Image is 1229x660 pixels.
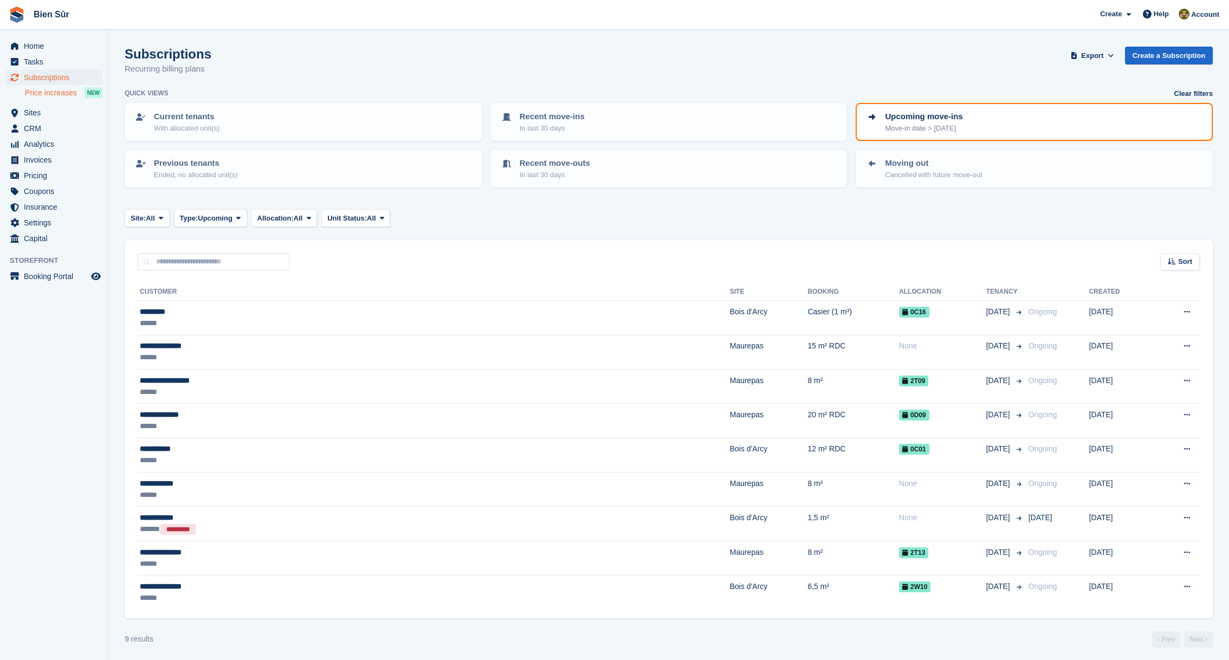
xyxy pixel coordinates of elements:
span: [DATE] [986,512,1012,523]
span: [DATE] [1029,513,1052,522]
a: menu [5,269,102,284]
td: Maurepas [730,541,808,575]
span: Export [1081,50,1103,61]
span: 2T09 [899,376,928,386]
span: Home [24,38,89,54]
span: Sort [1178,256,1192,267]
span: [DATE] [986,547,1012,558]
p: Recurring billing plans [125,63,211,75]
td: 15 m² RDC [807,335,899,369]
th: Allocation [899,283,986,301]
a: Previous tenants Ended, no allocated unit(s) [126,151,481,186]
div: NEW [85,87,102,98]
span: Ongoing [1029,548,1057,557]
td: 8 m² [807,369,899,403]
span: All [367,213,376,224]
td: 20 m² RDC [807,404,899,438]
p: Upcoming move-ins [885,111,962,123]
nav: Page [1150,631,1215,648]
a: menu [5,184,102,199]
span: Upcoming [198,213,232,224]
th: Created [1089,283,1153,301]
span: [DATE] [986,306,1012,318]
td: Maurepas [730,369,808,403]
td: Bois d'Arcy [730,575,808,610]
th: Tenancy [986,283,1024,301]
button: Site: All [125,209,170,227]
a: menu [5,168,102,183]
span: 0C01 [899,444,929,455]
a: Upcoming move-ins Move-in date > [DATE] [857,104,1212,140]
a: Next [1185,631,1213,648]
span: Settings [24,215,89,230]
a: Clear filters [1174,88,1213,99]
img: stora-icon-8386f47178a22dfd0bd8f6a31ec36ba5ce8667c1dd55bd0f319d3a0aa187defe.svg [9,7,25,23]
span: 2W10 [899,581,930,592]
td: Bois d'Arcy [730,438,808,472]
a: menu [5,199,102,215]
a: menu [5,121,102,136]
span: Ongoing [1029,444,1057,453]
p: Moving out [885,157,982,170]
td: [DATE] [1089,301,1153,335]
span: [DATE] [986,443,1012,455]
span: Account [1191,9,1219,20]
span: Insurance [24,199,89,215]
span: All [294,213,303,224]
span: CRM [24,121,89,136]
td: Maurepas [730,473,808,507]
p: With allocated unit(s) [154,123,219,134]
span: Price increases [25,88,77,98]
td: Maurepas [730,335,808,369]
a: menu [5,137,102,152]
th: Customer [138,283,730,301]
span: Allocation: [257,213,294,224]
p: Previous tenants [154,157,238,170]
span: 0C16 [899,307,929,318]
h1: Subscriptions [125,47,211,61]
td: 12 m² RDC [807,438,899,472]
a: menu [5,38,102,54]
span: Unit Status: [327,213,367,224]
img: Matthieu Burnand [1179,9,1189,20]
td: Bois d'Arcy [730,507,808,541]
div: None [899,340,986,352]
p: In last 30 days [520,170,590,180]
td: [DATE] [1089,473,1153,507]
span: All [146,213,155,224]
span: Pricing [24,168,89,183]
span: Ongoing [1029,341,1057,350]
span: Capital [24,231,89,246]
a: Create a Subscription [1125,47,1213,64]
td: Bois d'Arcy [730,301,808,335]
span: [DATE] [986,375,1012,386]
button: Allocation: All [251,209,318,227]
span: Booking Portal [24,269,89,284]
span: Ongoing [1029,307,1057,316]
div: 9 results [125,633,153,645]
td: 8 m² [807,541,899,575]
button: Type: Upcoming [174,209,247,227]
a: Previous [1152,631,1180,648]
span: Site: [131,213,146,224]
td: Maurepas [730,404,808,438]
p: Move-in date > [DATE] [885,123,962,134]
span: Help [1154,9,1169,20]
span: Sites [24,105,89,120]
a: menu [5,54,102,69]
td: 8 m² [807,473,899,507]
span: Create [1100,9,1122,20]
td: [DATE] [1089,404,1153,438]
span: Ongoing [1029,376,1057,385]
td: [DATE] [1089,369,1153,403]
span: 0D09 [899,410,929,420]
td: 6,5 m² [807,575,899,610]
span: Ongoing [1029,582,1057,591]
span: [DATE] [986,581,1012,592]
th: Booking [807,283,899,301]
p: In last 30 days [520,123,585,134]
td: [DATE] [1089,575,1153,610]
th: Site [730,283,808,301]
span: Ongoing [1029,479,1057,488]
a: Recent move-ins In last 30 days [491,104,846,140]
